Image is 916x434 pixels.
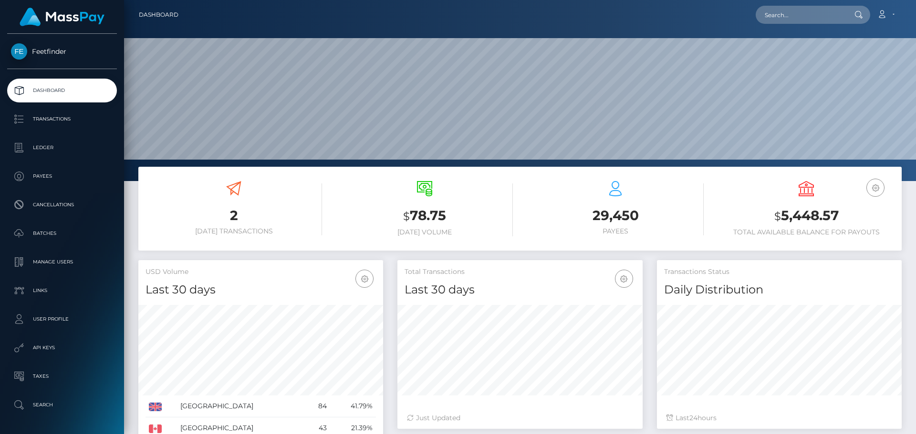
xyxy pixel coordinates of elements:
h5: Total Transactions [405,267,635,277]
h4: Last 30 days [405,282,635,298]
img: Feetfinder [11,43,27,60]
span: 24 [689,414,697,422]
a: Payees [7,164,117,188]
a: Transactions [7,107,117,131]
h3: 2 [146,206,322,225]
p: API Keys [11,341,113,355]
p: Taxes [11,369,113,384]
div: Just Updated [407,413,633,423]
h5: Transactions Status [664,267,895,277]
p: Ledger [11,141,113,155]
p: Search [11,398,113,412]
a: Dashboard [139,5,178,25]
small: $ [403,210,410,223]
input: Search... [756,6,845,24]
h4: Last 30 days [146,282,376,298]
a: Ledger [7,136,117,160]
h4: Daily Distribution [664,282,895,298]
div: Last hours [666,413,892,423]
img: MassPay Logo [20,8,104,26]
p: Manage Users [11,255,113,269]
img: CA.png [149,424,162,433]
p: Batches [11,226,113,241]
a: API Keys [7,336,117,360]
a: Links [7,279,117,303]
p: User Profile [11,312,113,326]
a: User Profile [7,307,117,331]
h6: Total Available Balance for Payouts [718,228,895,236]
small: $ [774,210,781,223]
h6: [DATE] Transactions [146,227,322,235]
p: Payees [11,169,113,183]
p: Links [11,283,113,298]
td: 41.79% [330,395,376,417]
a: Taxes [7,364,117,388]
td: [GEOGRAPHIC_DATA] [177,395,305,417]
p: Dashboard [11,83,113,98]
h6: Payees [527,227,704,235]
a: Batches [7,222,117,245]
td: 84 [305,395,330,417]
p: Cancellations [11,198,113,212]
a: Search [7,393,117,417]
h6: [DATE] Volume [336,228,513,236]
span: Feetfinder [7,47,117,56]
a: Manage Users [7,250,117,274]
p: Transactions [11,112,113,126]
a: Dashboard [7,79,117,102]
h3: 5,448.57 [718,206,895,226]
h3: 78.75 [336,206,513,226]
h5: USD Volume [146,267,376,277]
img: GB.png [149,403,162,411]
a: Cancellations [7,193,117,217]
h3: 29,450 [527,206,704,225]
